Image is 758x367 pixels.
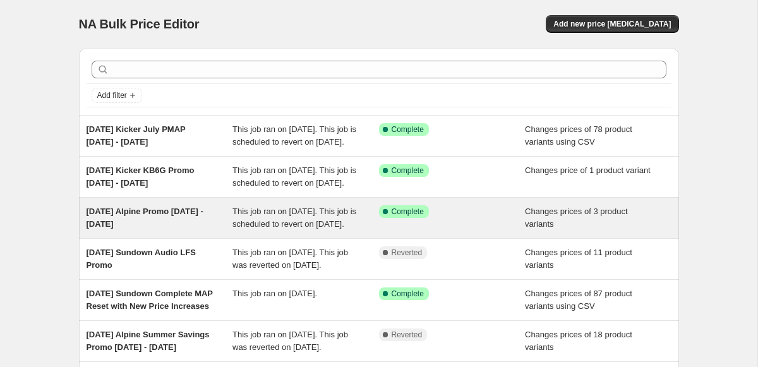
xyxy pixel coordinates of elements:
[87,330,210,352] span: [DATE] Alpine Summer Savings Promo [DATE] - [DATE]
[232,207,356,229] span: This job ran on [DATE]. This job is scheduled to revert on [DATE].
[92,88,142,103] button: Add filter
[392,207,424,217] span: Complete
[392,124,424,135] span: Complete
[232,330,348,352] span: This job ran on [DATE]. This job was reverted on [DATE].
[392,248,423,258] span: Reverted
[525,248,632,270] span: Changes prices of 11 product variants
[232,165,356,188] span: This job ran on [DATE]. This job is scheduled to revert on [DATE].
[87,124,186,147] span: [DATE] Kicker July PMAP [DATE] - [DATE]
[525,124,632,147] span: Changes prices of 78 product variants using CSV
[87,289,213,311] span: [DATE] Sundown Complete MAP Reset with New Price Increases
[232,289,317,298] span: This job ran on [DATE].
[525,207,628,229] span: Changes prices of 3 product variants
[79,17,200,31] span: NA Bulk Price Editor
[392,330,423,340] span: Reverted
[392,165,424,176] span: Complete
[525,165,651,175] span: Changes price of 1 product variant
[232,124,356,147] span: This job ran on [DATE]. This job is scheduled to revert on [DATE].
[392,289,424,299] span: Complete
[87,165,195,188] span: [DATE] Kicker KB6G Promo [DATE] - [DATE]
[87,248,196,270] span: [DATE] Sundown Audio LFS Promo
[232,248,348,270] span: This job ran on [DATE]. This job was reverted on [DATE].
[97,90,127,100] span: Add filter
[525,330,632,352] span: Changes prices of 18 product variants
[87,207,203,229] span: [DATE] Alpine Promo [DATE] - [DATE]
[546,15,678,33] button: Add new price [MEDICAL_DATA]
[553,19,671,29] span: Add new price [MEDICAL_DATA]
[525,289,632,311] span: Changes prices of 87 product variants using CSV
